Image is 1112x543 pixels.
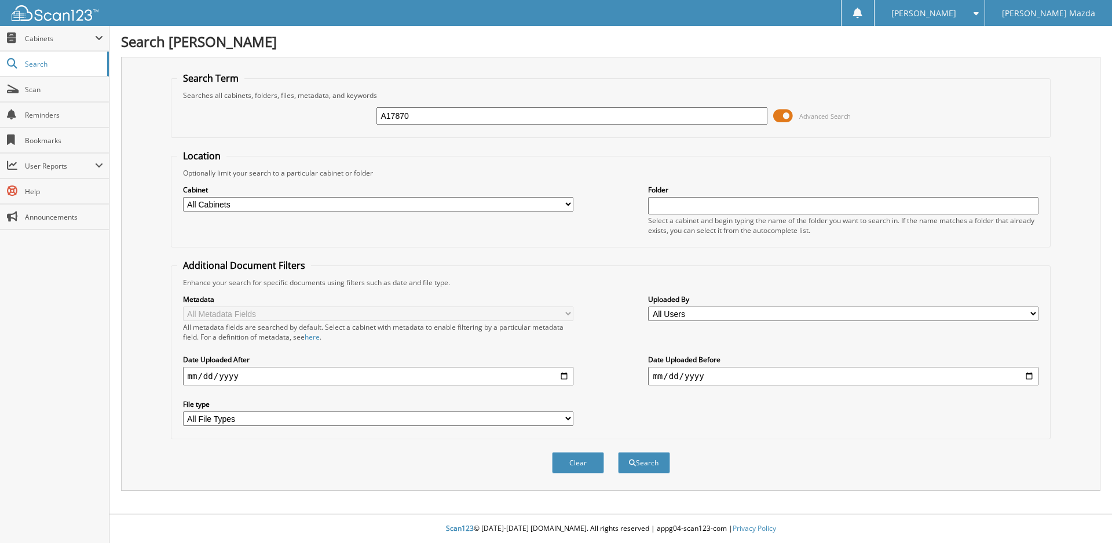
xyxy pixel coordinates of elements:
[177,168,1045,178] div: Optionally limit your search to a particular cabinet or folder
[25,34,95,43] span: Cabinets
[25,187,103,196] span: Help
[109,515,1112,543] div: © [DATE]-[DATE] [DOMAIN_NAME]. All rights reserved | appg04-scan123-com |
[177,150,226,162] legend: Location
[648,185,1038,195] label: Folder
[733,523,776,533] a: Privacy Policy
[891,10,956,17] span: [PERSON_NAME]
[177,259,311,272] legend: Additional Document Filters
[618,452,670,473] button: Search
[552,452,604,473] button: Clear
[648,367,1038,385] input: end
[183,322,573,342] div: All metadata fields are searched by default. Select a cabinet with metadata to enable filtering b...
[25,85,103,94] span: Scan
[648,355,1038,365] label: Date Uploaded Before
[799,112,851,121] span: Advanced Search
[25,161,95,171] span: User Reports
[121,32,1100,51] h1: Search [PERSON_NAME]
[25,212,103,222] span: Announcements
[648,216,1038,235] div: Select a cabinet and begin typing the name of the folder you want to search in. If the name match...
[25,110,103,120] span: Reminders
[25,136,103,145] span: Bookmarks
[1002,10,1095,17] span: [PERSON_NAME] Mazda
[183,185,573,195] label: Cabinet
[177,72,244,85] legend: Search Term
[1054,487,1112,543] iframe: Chat Widget
[305,332,320,342] a: here
[25,59,101,69] span: Search
[183,294,573,304] label: Metadata
[446,523,474,533] span: Scan123
[648,294,1038,304] label: Uploaded By
[183,367,573,385] input: start
[183,399,573,409] label: File type
[177,90,1045,100] div: Searches all cabinets, folders, files, metadata, and keywords
[177,278,1045,287] div: Enhance your search for specific documents using filters such as date and file type.
[12,5,98,21] img: scan123-logo-white.svg
[183,355,573,365] label: Date Uploaded After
